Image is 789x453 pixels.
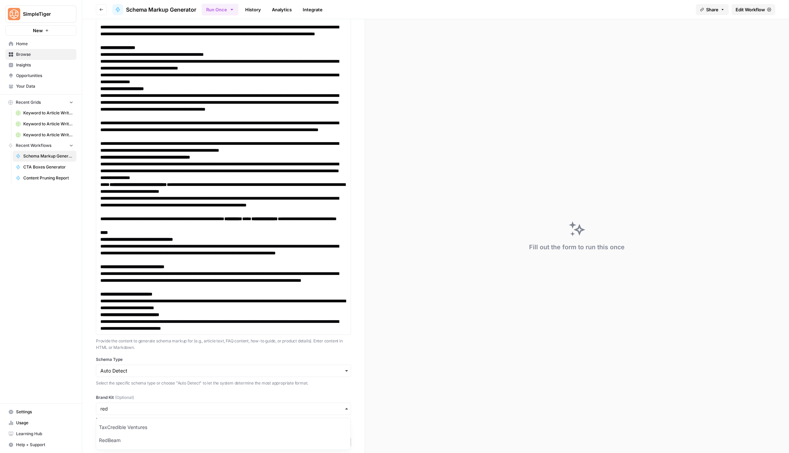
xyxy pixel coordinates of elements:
a: Schema Markup Generator [112,4,196,15]
label: Schema Type [96,356,351,363]
span: SimpleTiger [23,11,64,17]
a: Content Pruning Report [13,173,76,184]
span: Opportunities [16,73,73,79]
span: New [33,27,43,34]
a: Your Data [5,81,76,92]
a: Settings [5,406,76,417]
span: Home [16,41,73,47]
div: Fill out the form to run this once [529,242,625,252]
span: Learning Hub [16,431,73,437]
a: Opportunities [5,70,76,81]
span: Insights [16,62,73,68]
button: Share [696,4,729,15]
button: Run Once [202,4,238,15]
img: SimpleTiger Logo [8,8,20,20]
span: Recent Grids [16,99,41,105]
a: Edit Workflow [731,4,775,15]
a: CTA Boxes Generator [13,162,76,173]
a: Home [5,38,76,49]
div: RedBeam [96,434,351,447]
span: Edit Workflow [736,6,765,13]
span: Schema Markup Generator [23,153,73,159]
span: Settings [16,409,73,415]
a: Insights [5,60,76,71]
span: Your Data [16,83,73,89]
a: Integrate [299,4,327,15]
span: Share [706,6,718,13]
span: Recent Workflows [16,142,51,149]
span: Content Pruning Report [23,175,73,181]
a: Schema Markup Generator [13,151,76,162]
a: Analytics [268,4,296,15]
a: Manage Brand Kits [96,416,351,423]
div: TaxCredible Ventures [96,421,351,434]
a: Keyword to Article Writer (A-H) [13,108,76,118]
p: Select the specific schema type or choose "Auto Detect" to let the system determine the most appr... [96,380,351,387]
span: Schema Markup Generator [126,5,196,14]
input: Auto Detect [100,367,347,374]
button: Recent Workflows [5,140,76,151]
button: New [5,25,76,36]
span: Keyword to Article Writer (A-H) [23,110,73,116]
a: Browse [5,49,76,60]
a: Keyword to Article Writer (I-Q) [13,118,76,129]
span: Help + Support [16,442,73,448]
span: Keyword to Article Writer (R-Z) [23,132,73,138]
span: Usage [16,420,73,426]
button: Help + Support [5,439,76,450]
p: Provide the content to generate schema markup for (e.g., article text, FAQ content, how-to guide,... [96,338,351,351]
button: Workspace: SimpleTiger [5,5,76,23]
label: Brand Kit [96,394,351,401]
span: Browse [16,51,73,58]
span: CTA Boxes Generator [23,164,73,170]
span: (Optional) [115,394,134,401]
a: Usage [5,417,76,428]
span: Keyword to Article Writer (I-Q) [23,121,73,127]
a: Learning Hub [5,428,76,439]
a: History [241,4,265,15]
button: Recent Grids [5,97,76,108]
a: Keyword to Article Writer (R-Z) [13,129,76,140]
